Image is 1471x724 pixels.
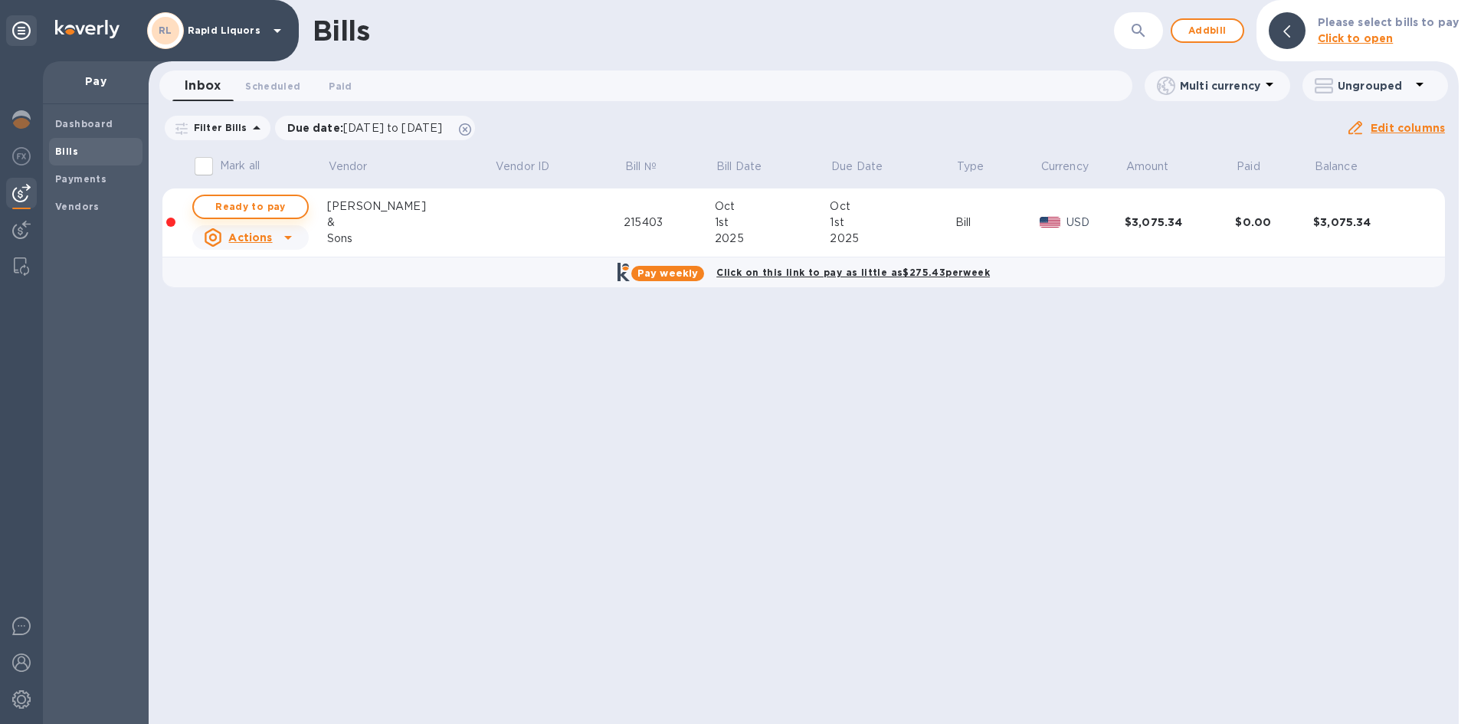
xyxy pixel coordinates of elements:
[55,146,78,157] b: Bills
[625,159,657,175] p: Bill №
[1315,159,1358,175] p: Balance
[12,147,31,165] img: Foreign exchange
[1126,159,1189,175] span: Amount
[716,159,781,175] span: Bill Date
[1338,78,1410,93] p: Ungrouped
[275,116,476,140] div: Due date:[DATE] to [DATE]
[343,122,442,134] span: [DATE] to [DATE]
[1041,159,1089,175] p: Currency
[1171,18,1244,43] button: Addbill
[716,267,990,278] b: Click on this link to pay as little as $275.43 per week
[1315,159,1378,175] span: Balance
[831,159,883,175] p: Due Date
[55,74,136,89] p: Pay
[1318,32,1394,44] b: Click to open
[329,78,352,94] span: Paid
[192,195,309,219] button: Ready to pay
[6,15,37,46] div: Unpin categories
[329,159,368,175] p: Vendor
[188,121,247,134] p: Filter Bills
[1125,215,1235,230] div: $3,075.34
[327,198,494,215] div: [PERSON_NAME]
[188,25,264,36] p: Rapid Liquors
[715,215,830,231] div: 1st
[957,159,984,175] p: Type
[287,120,450,136] p: Due date :
[715,198,830,215] div: Oct
[1237,159,1280,175] span: Paid
[1066,215,1125,231] p: USD
[327,215,494,231] div: &
[55,201,100,212] b: Vendors
[496,159,549,175] p: Vendor ID
[830,231,955,247] div: 2025
[1184,21,1230,40] span: Add bill
[1040,217,1060,228] img: USD
[1235,215,1313,230] div: $0.00
[831,159,903,175] span: Due Date
[329,159,388,175] span: Vendor
[715,231,830,247] div: 2025
[1237,159,1260,175] p: Paid
[228,231,272,244] u: Actions
[159,25,172,36] b: RL
[1126,159,1169,175] p: Amount
[624,215,715,231] div: 215403
[496,159,569,175] span: Vendor ID
[1180,78,1260,93] p: Multi currency
[220,158,260,174] p: Mark all
[55,118,113,129] b: Dashboard
[1371,122,1445,134] u: Edit columns
[185,75,221,97] span: Inbox
[1318,16,1459,28] b: Please select bills to pay
[55,20,120,38] img: Logo
[637,267,698,279] b: Pay weekly
[625,159,677,175] span: Bill №
[830,198,955,215] div: Oct
[716,159,762,175] p: Bill Date
[245,78,300,94] span: Scheduled
[206,198,295,216] span: Ready to pay
[955,215,1040,231] div: Bill
[327,231,494,247] div: Sons
[830,215,955,231] div: 1st
[55,173,106,185] b: Payments
[313,15,369,47] h1: Bills
[957,159,1004,175] span: Type
[1313,215,1424,230] div: $3,075.34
